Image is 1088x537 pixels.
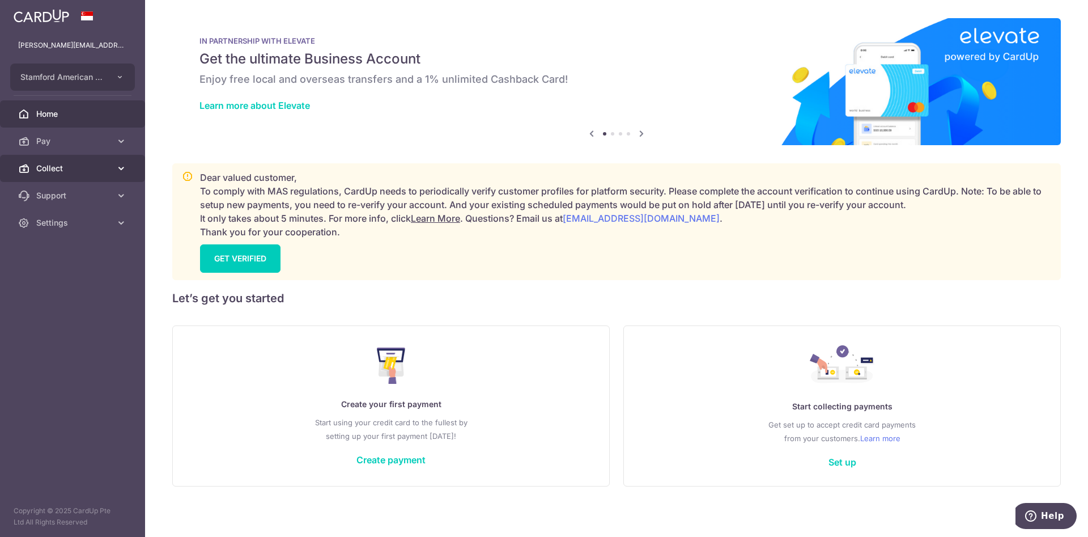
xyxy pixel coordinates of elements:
[36,108,111,120] span: Home
[356,454,426,466] a: Create payment
[195,416,586,443] p: Start using your credit card to the fullest by setting up your first payment [DATE]!
[810,345,874,386] img: Collect Payment
[563,213,720,224] a: [EMAIL_ADDRESS][DOMAIN_NAME]
[199,73,1034,86] h6: Enjoy free local and overseas transfers and a 1% unlimited Cashback Card!
[200,171,1051,239] p: Dear valued customer, To comply with MAS regulations, CardUp needs to periodically verify custome...
[860,432,900,445] a: Learn more
[199,100,310,111] a: Learn more about Elevate
[195,398,586,411] p: Create your first payment
[199,50,1034,68] h5: Get the ultimate Business Account
[14,9,69,23] img: CardUp
[828,456,856,468] a: Set up
[36,163,111,174] span: Collect
[36,136,111,147] span: Pay
[647,418,1038,445] p: Get set up to accept credit card payments from your customers.
[199,36,1034,45] p: IN PARTNERSHIP WITH ELEVATE
[377,348,406,384] img: Make Payment
[647,400,1038,413] p: Start collecting payments
[36,190,111,201] span: Support
[172,18,1061,145] img: Renovation banner
[411,213,460,224] a: Learn More
[200,244,280,273] a: GET VERIFIED
[18,40,127,51] p: [PERSON_NAME][EMAIL_ADDRESS][DOMAIN_NAME]
[1015,503,1077,531] iframe: Opens a widget where you can find more information
[20,71,104,83] span: Stamford American International School Pte Ltd
[172,289,1061,307] h5: Let’s get you started
[10,64,135,91] button: Stamford American International School Pte Ltd
[36,217,111,229] span: Settings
